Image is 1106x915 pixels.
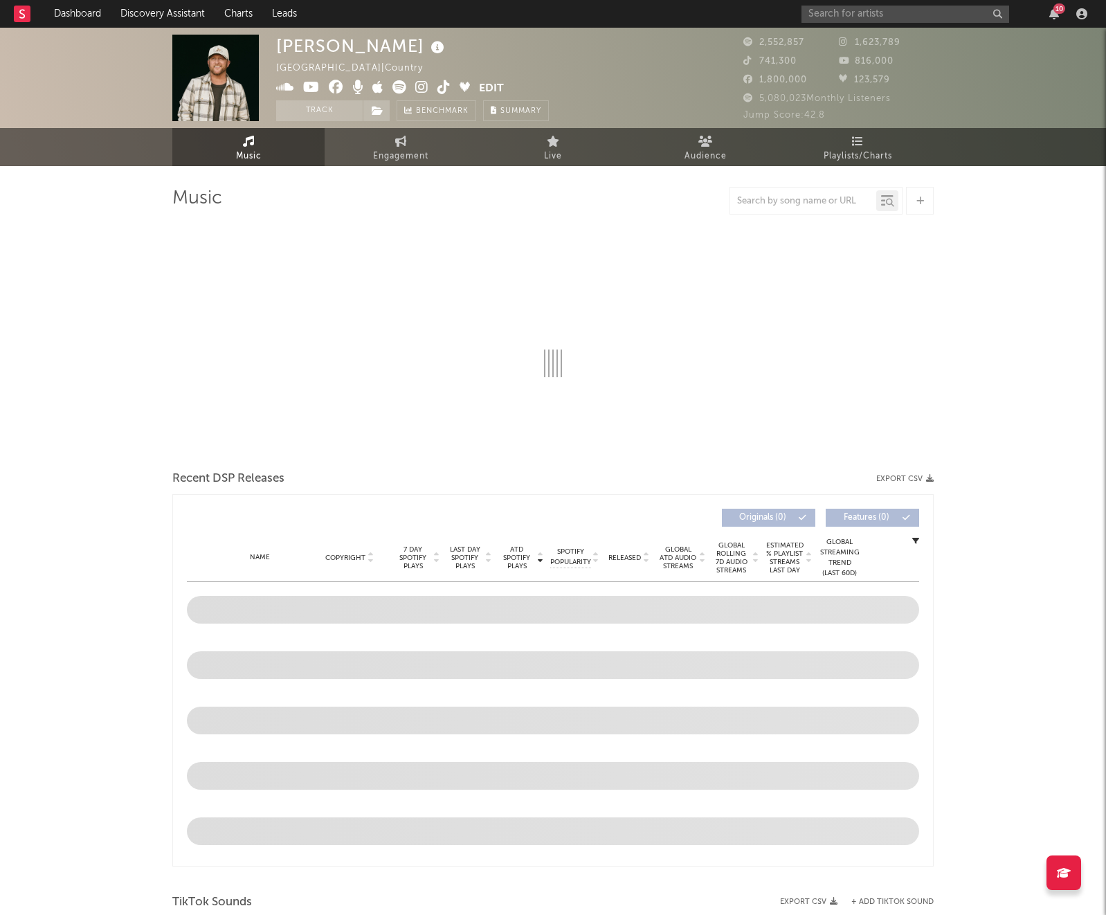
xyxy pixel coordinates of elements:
[172,128,325,166] a: Music
[479,80,504,98] button: Edit
[712,541,750,574] span: Global Rolling 7D Audio Streams
[837,898,934,906] button: + Add TikTok Sound
[483,100,549,121] button: Summary
[608,554,641,562] span: Released
[172,471,284,487] span: Recent DSP Releases
[730,196,876,207] input: Search by song name or URL
[1053,3,1065,14] div: 10
[743,94,891,103] span: 5,080,023 Monthly Listeners
[839,57,894,66] span: 816,000
[1049,8,1059,19] button: 10
[819,537,860,579] div: Global Streaming Trend (Last 60D)
[446,545,483,570] span: Last Day Spotify Plays
[215,552,305,563] div: Name
[781,128,934,166] a: Playlists/Charts
[826,509,919,527] button: Features(0)
[722,509,815,527] button: Originals(0)
[743,57,797,66] span: 741,300
[416,103,469,120] span: Benchmark
[397,100,476,121] a: Benchmark
[544,148,562,165] span: Live
[851,898,934,906] button: + Add TikTok Sound
[477,128,629,166] a: Live
[743,111,825,120] span: Jump Score: 42.8
[629,128,781,166] a: Audience
[743,75,807,84] span: 1,800,000
[500,107,541,115] span: Summary
[765,541,804,574] span: Estimated % Playlist Streams Last Day
[276,60,439,77] div: [GEOGRAPHIC_DATA] | Country
[498,545,535,570] span: ATD Spotify Plays
[685,148,727,165] span: Audience
[276,35,448,57] div: [PERSON_NAME]
[276,100,363,121] button: Track
[550,547,591,568] span: Spotify Popularity
[876,475,934,483] button: Export CSV
[373,148,428,165] span: Engagement
[731,514,795,522] span: Originals ( 0 )
[325,554,365,562] span: Copyright
[839,38,900,47] span: 1,623,789
[659,545,697,570] span: Global ATD Audio Streams
[780,898,837,906] button: Export CSV
[395,545,431,570] span: 7 Day Spotify Plays
[824,148,892,165] span: Playlists/Charts
[325,128,477,166] a: Engagement
[236,148,262,165] span: Music
[801,6,1009,23] input: Search for artists
[839,75,890,84] span: 123,579
[172,894,252,911] span: TikTok Sounds
[743,38,804,47] span: 2,552,857
[835,514,898,522] span: Features ( 0 )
